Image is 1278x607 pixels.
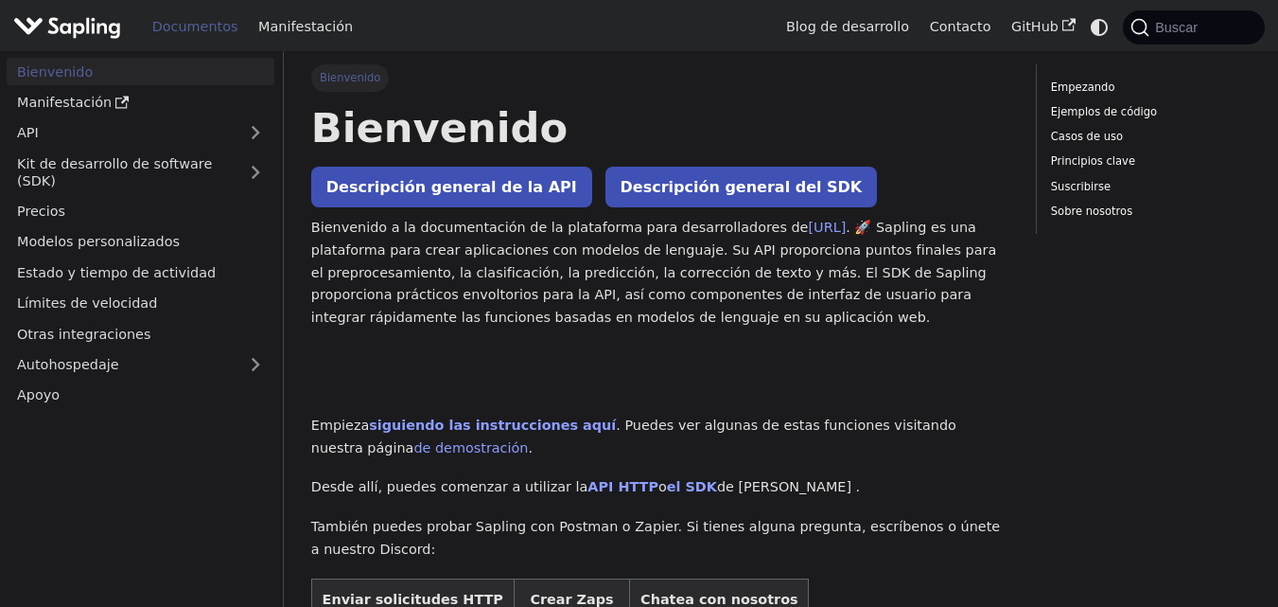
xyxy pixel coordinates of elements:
font: Sobre nosotros [1051,205,1132,218]
font: Otras integraciones [17,327,150,342]
nav: Pan rallado [311,64,1009,91]
a: Sapling.aiSapling.ai [13,13,128,41]
button: Expandir la categoría de la barra lateral 'SDK' [236,150,274,194]
font: . 🚀 Sapling es una plataforma para crear aplicaciones con modelos de lenguaje. Su API proporciona... [311,220,996,325]
font: Bienvenido [311,104,568,152]
a: API HTTP [587,479,658,494]
a: Límites de velocidad [7,290,274,317]
font: Precios [17,204,65,219]
a: Bienvenido [7,58,274,85]
a: Sobre nosotros [1051,203,1244,221]
a: Suscribirse [1051,178,1244,196]
a: de demostración [413,440,528,455]
a: Blog de desarrollo [776,12,919,42]
font: Kit de desarrollo de software (SDK) [17,156,212,188]
font: Manifestación [17,95,112,110]
font: Principios clave [1051,154,1135,168]
a: Casos de uso [1051,128,1244,146]
a: Ejemplos de código [1051,103,1244,121]
font: . [528,440,533,455]
a: Descripción general de la API [311,167,592,207]
font: Documentos [152,19,238,34]
button: Expandir la categoría de la barra lateral 'API' [236,119,274,147]
font: Bienvenido [320,71,380,84]
font: o [658,479,667,494]
a: GitHub [1001,12,1085,42]
a: Contacto [919,12,1001,42]
a: Manifestación [248,12,363,42]
font: Autohospedaje [17,357,119,372]
a: Kit de desarrollo de software (SDK) [7,150,236,194]
button: Buscar (Comando+K) [1123,10,1264,45]
img: Sapling.ai [13,13,121,41]
font: Empezando [1051,80,1115,94]
font: Descripción general del SDK [621,178,863,196]
font: Desde allí, puedes comenzar a utilizar la [311,479,588,494]
a: Documentos [142,12,248,42]
font: Descripción general de la API [326,178,577,196]
font: Bienvenido [17,64,93,80]
a: [URL] [808,220,846,235]
font: Empieza [311,418,369,433]
a: Apoyo [7,382,274,409]
a: el SDK [667,479,717,494]
font: Suscribirse [1051,180,1111,193]
button: Cambiar entre modo oscuro y claro (actualmente modo sistema) [1086,13,1113,41]
a: siguiendo las instrucciones aquí [369,418,616,433]
a: API [7,119,236,147]
font: Estado y tiempo de actividad [17,265,216,280]
a: Autohospedaje [7,351,274,379]
font: Buscar [1155,20,1198,35]
a: Estado y tiempo de actividad [7,259,274,286]
a: Otras integraciones [7,320,274,348]
font: GitHub [1011,19,1059,34]
font: Contacto [930,19,991,34]
font: . Puedes ver algunas de estas funciones visitando nuestra página [311,418,956,455]
font: de [PERSON_NAME] . [717,479,860,494]
a: Modelos personalizados [7,228,274,256]
a: Manifestación [7,89,274,116]
font: Ejemplos de código [1051,105,1157,118]
font: Límites de velocidad [17,295,157,311]
font: También puedes probar Sapling con Postman o Zapier. Si tienes alguna pregunta, escríbenos o únete... [311,519,1000,557]
font: Modelos personalizados [17,234,180,249]
font: Manifestación [258,19,353,34]
font: API [17,125,39,140]
font: Apoyo [17,387,60,402]
a: Principios clave [1051,152,1244,170]
a: Descripción general del SDK [605,167,878,207]
font: Casos de uso [1051,130,1123,143]
a: Precios [7,198,274,225]
a: Empezando [1051,79,1244,97]
font: Blog de desarrollo [786,19,909,34]
font: Bienvenido a la documentación de la plataforma para desarrolladores de [311,220,809,235]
